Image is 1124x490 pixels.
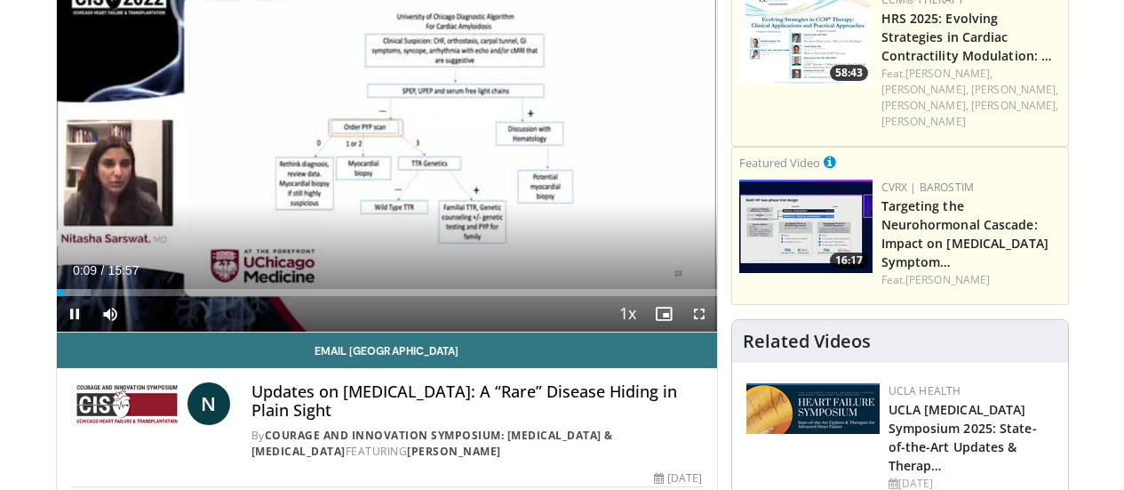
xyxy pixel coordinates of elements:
a: N [187,382,230,425]
a: CVRx | Barostim [881,180,975,195]
a: [PERSON_NAME], [881,82,969,97]
a: UCLA [MEDICAL_DATA] Symposium 2025: State-of-the-Art Updates & Therap… [889,401,1037,474]
small: Featured Video [739,155,820,171]
span: 58:43 [830,65,868,81]
a: [PERSON_NAME], [881,98,969,113]
button: Pause [57,296,92,332]
img: f3314642-f119-4bcb-83d2-db4b1a91d31e.150x105_q85_crop-smart_upscale.jpg [739,180,873,273]
a: HRS 2025: Evolving Strategies in Cardiac Contractility Modulation: … [881,10,1053,64]
span: 16:17 [830,253,868,269]
img: 0682476d-9aca-4ba2-9755-3b180e8401f5.png.150x105_q85_autocrop_double_scale_upscale_version-0.2.png [746,383,880,434]
div: Feat. [881,66,1061,130]
button: Mute [92,296,128,332]
div: Feat. [881,272,1061,288]
a: 16:17 [739,180,873,273]
h4: Related Videos [743,331,871,352]
button: Fullscreen [682,296,717,332]
button: Enable picture-in-picture mode [646,296,682,332]
span: / [101,263,105,277]
a: UCLA Health [889,383,961,398]
span: 15:57 [108,263,139,277]
a: Email [GEOGRAPHIC_DATA] [57,333,717,368]
a: [PERSON_NAME] [407,444,501,459]
div: Progress Bar [57,289,717,296]
img: Courage and Innovation Symposium: Heart Failure & Heart Transplantation [71,382,180,425]
h4: Updates on [MEDICAL_DATA]: A “Rare” Disease Hiding in Plain Sight [251,382,703,421]
a: Courage and Innovation Symposium: [MEDICAL_DATA] & [MEDICAL_DATA] [251,428,613,459]
a: Targeting the Neurohormonal Cascade: Impact on [MEDICAL_DATA] Symptom… [881,197,1048,270]
a: [PERSON_NAME] [905,272,990,287]
a: [PERSON_NAME], [971,82,1058,97]
div: [DATE] [654,470,702,486]
span: 0:09 [73,263,97,277]
div: By FEATURING [251,428,703,460]
a: [PERSON_NAME], [971,98,1058,113]
a: [PERSON_NAME] [881,114,966,129]
button: Playback Rate [610,296,646,332]
a: [PERSON_NAME], [905,66,992,81]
